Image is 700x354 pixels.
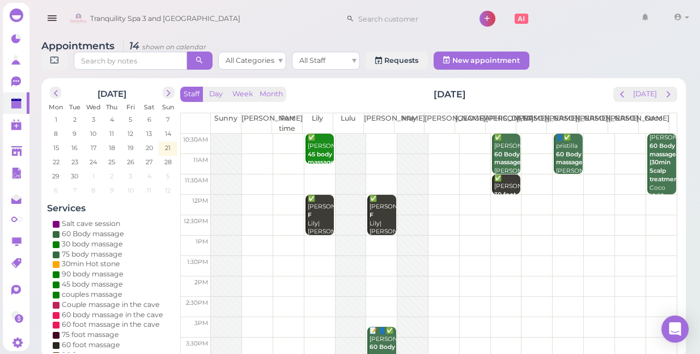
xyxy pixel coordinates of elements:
[70,171,80,181] span: 30
[62,239,123,249] div: 30 body massage
[613,87,631,102] button: prev
[62,300,160,310] div: Couple massage in the cave
[308,211,312,219] b: F
[53,185,60,195] span: 6
[144,103,155,111] span: Sat
[196,238,208,245] span: 1pm
[661,315,689,343] div: Open Intercom Messenger
[128,171,134,181] span: 3
[556,151,583,167] b: 60 Body massage
[366,52,428,70] a: Requests
[546,113,577,134] th: [PERSON_NAME]
[53,129,60,139] span: 8
[302,113,333,134] th: Lily
[486,113,516,134] th: [PERSON_NAME]
[146,185,153,195] span: 11
[164,129,172,139] span: 14
[109,185,115,195] span: 9
[164,185,172,195] span: 12
[109,114,115,125] span: 4
[69,103,80,111] span: Tue
[62,330,119,340] div: 75 foot massage
[62,279,123,289] div: 45 body massage
[638,113,669,134] th: Coco
[86,103,101,111] span: Wed
[434,88,466,101] h2: [DATE]
[91,185,97,195] span: 8
[163,87,175,99] button: next
[494,191,521,207] b: 30 foot massage
[90,143,97,153] span: 17
[89,157,99,167] span: 24
[41,40,117,52] span: Appointments
[126,185,135,195] span: 10
[162,103,174,111] span: Sun
[108,157,117,167] span: 25
[229,87,257,102] button: Week
[455,113,486,134] th: [GEOGRAPHIC_DATA]
[299,56,325,65] span: All Staff
[183,136,208,143] span: 10:30am
[49,103,63,111] span: Mon
[54,114,58,125] span: 1
[660,87,677,102] button: next
[62,289,122,300] div: couples massage
[184,217,208,225] span: 12:30pm
[145,157,154,167] span: 27
[192,197,208,204] span: 12pm
[226,56,274,65] span: All Categories
[166,171,171,181] span: 5
[47,203,177,214] h4: Services
[52,157,61,167] span: 22
[555,134,582,201] div: 👤✅ pristilla [PERSON_NAME] 10:30am - 11:30am
[434,52,529,70] button: New appointment
[91,171,96,181] span: 1
[308,151,334,167] b: 45 body massage
[649,134,676,217] div: [PERSON_NAME] Coco 10:30am - 12:00pm
[145,143,154,153] span: 20
[256,87,286,102] button: Month
[166,114,171,125] span: 7
[354,10,464,28] input: Search customer
[146,171,152,181] span: 4
[62,319,160,330] div: 60 foot massage in the cave
[72,185,78,195] span: 7
[163,157,173,167] span: 28
[186,340,208,347] span: 3:30pm
[74,52,187,70] input: Search by notes
[452,56,520,65] span: New appointment
[608,113,638,134] th: [PERSON_NAME]
[211,113,241,134] th: Sunny
[52,171,61,181] span: 29
[370,211,374,219] b: F
[127,129,135,139] span: 12
[307,195,334,253] div: ✅ [PERSON_NAME] Lily|[PERSON_NAME] 12:00pm - 1:00pm
[494,151,521,167] b: 60 Body massage
[72,129,78,139] span: 9
[494,134,520,201] div: ✅ [PERSON_NAME] [PERSON_NAME] 10:30am - 11:30am
[107,103,118,111] span: Thu
[577,113,608,134] th: [PERSON_NAME]
[307,134,334,192] div: ✅ [PERSON_NAME] Lily 10:30am - 11:15am
[164,143,172,153] span: 21
[62,269,124,279] div: 90 body massage
[128,114,134,125] span: 5
[62,219,120,229] div: Salt cave session
[126,157,135,167] span: 26
[202,87,230,102] button: Day
[50,87,62,99] button: prev
[186,299,208,306] span: 2:30pm
[98,87,127,99] h2: [DATE]
[62,259,120,269] div: 30min Hot stone
[630,87,660,102] button: [DATE]
[425,113,455,134] th: [PERSON_NAME]
[180,87,203,102] button: Staff
[333,113,363,134] th: Lulu
[187,258,208,266] span: 1:30pm
[650,142,680,183] b: 60 Body massage |30min Scalp treatment
[123,40,206,52] i: 14
[516,113,547,134] th: [PERSON_NAME]
[363,113,394,134] th: [PERSON_NAME]
[126,143,135,153] span: 19
[193,156,208,164] span: 11am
